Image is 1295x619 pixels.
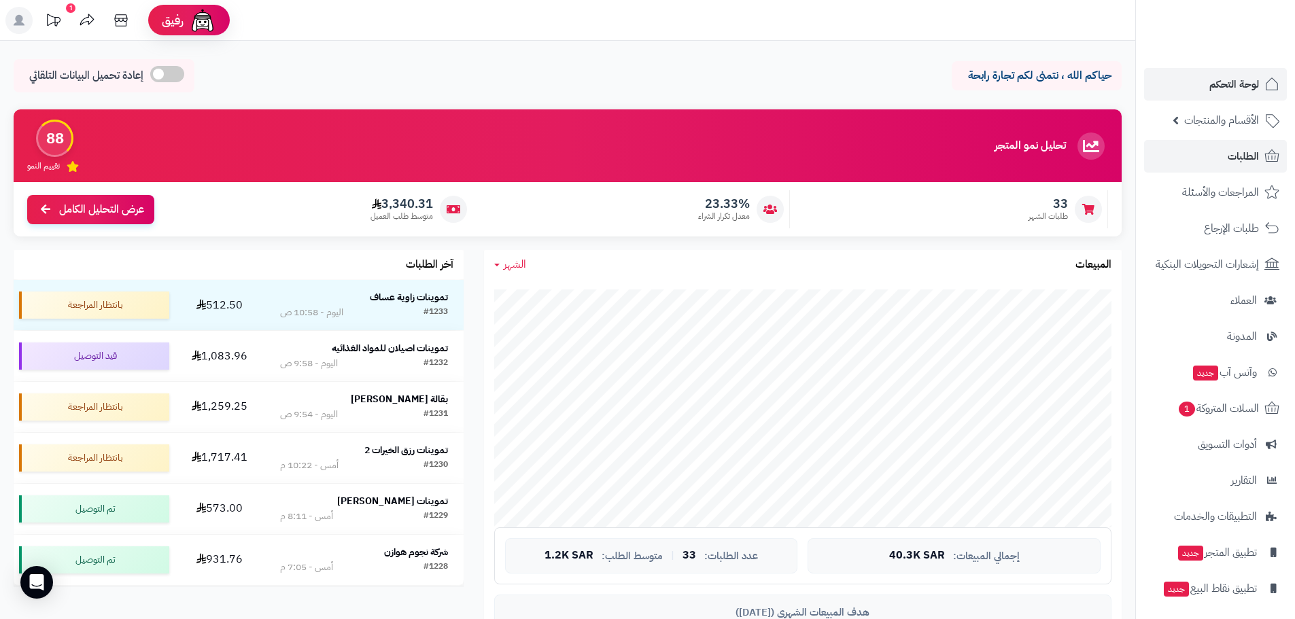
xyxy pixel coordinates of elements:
div: #1230 [424,459,448,472]
a: تطبيق المتجرجديد [1144,536,1287,569]
span: التطبيقات والخدمات [1174,507,1257,526]
span: الشهر [504,256,526,272]
a: الطلبات [1144,140,1287,173]
strong: شركة نجوم هوازن [384,545,448,559]
a: لوحة التحكم [1144,68,1287,101]
span: وآتس آب [1192,363,1257,382]
span: التقارير [1231,471,1257,490]
a: إشعارات التحويلات البنكية [1144,248,1287,281]
div: اليوم - 10:58 ص [280,306,343,319]
div: أمس - 7:05 م [280,561,333,574]
span: إشعارات التحويلات البنكية [1156,255,1259,274]
span: عرض التحليل الكامل [59,202,144,217]
span: 3,340.31 [370,196,433,211]
a: العملاء [1144,284,1287,317]
div: #1229 [424,510,448,523]
h3: المبيعات [1075,259,1111,271]
a: تحديثات المنصة [36,7,70,37]
strong: تموينات [PERSON_NAME] [337,494,448,508]
span: متوسط طلب العميل [370,211,433,222]
div: تم التوصيل [19,546,169,573]
td: 573.00 [175,484,264,534]
div: اليوم - 9:58 ص [280,357,338,370]
a: أدوات التسويق [1144,428,1287,461]
a: الشهر [494,257,526,272]
div: اليوم - 9:54 ص [280,408,338,421]
img: logo-2.png [1203,10,1282,39]
td: 1,083.96 [175,331,264,381]
span: طلبات الشهر [1029,211,1068,222]
span: 33 [683,550,696,562]
span: إعادة تحميل البيانات التلقائي [29,68,143,84]
span: تطبيق المتجر [1177,543,1257,562]
a: وآتس آبجديد [1144,356,1287,389]
span: عدد الطلبات: [704,550,758,562]
span: 1.2K SAR [545,550,593,562]
img: ai-face.png [189,7,216,34]
td: 931.76 [175,535,264,585]
td: 512.50 [175,280,264,330]
div: #1231 [424,408,448,421]
div: أمس - 8:11 م [280,510,333,523]
div: أمس - 10:22 م [280,459,339,472]
a: المدونة [1144,320,1287,353]
span: الأقسام والمنتجات [1184,111,1259,130]
div: بانتظار المراجعة [19,291,169,319]
h3: تحليل نمو المتجر [995,140,1066,152]
h3: آخر الطلبات [406,259,453,271]
span: جديد [1193,366,1218,381]
a: التطبيقات والخدمات [1144,500,1287,533]
span: الطلبات [1228,147,1259,166]
span: لوحة التحكم [1209,75,1259,94]
span: 1 [1179,402,1196,417]
span: 40.3K SAR [889,550,945,562]
a: طلبات الإرجاع [1144,212,1287,245]
span: معدل تكرار الشراء [698,211,750,222]
span: رفيق [162,12,184,29]
a: تطبيق نقاط البيعجديد [1144,572,1287,605]
div: #1232 [424,357,448,370]
span: إجمالي المبيعات: [953,550,1020,562]
strong: بقالة [PERSON_NAME] [351,392,448,406]
span: المدونة [1227,327,1257,346]
span: طلبات الإرجاع [1204,219,1259,238]
a: التقارير [1144,464,1287,497]
span: 33 [1029,196,1068,211]
td: 1,717.41 [175,433,264,483]
span: العملاء [1230,291,1257,310]
span: المراجعات والأسئلة [1182,183,1259,202]
strong: تموينات رزق الخيرات 2 [364,443,448,457]
div: #1228 [424,561,448,574]
div: 1 [66,3,75,13]
p: حياكم الله ، نتمنى لكم تجارة رابحة [962,68,1111,84]
span: تطبيق نقاط البيع [1162,579,1257,598]
div: قيد التوصيل [19,342,169,370]
div: #1233 [424,306,448,319]
span: جديد [1178,546,1203,561]
span: تقييم النمو [27,160,60,172]
div: بانتظار المراجعة [19,444,169,472]
div: بانتظار المراجعة [19,393,169,421]
span: جديد [1164,582,1189,597]
span: | [671,550,674,561]
span: أدوات التسويق [1198,435,1257,454]
strong: تموينات زاوية عساف [370,290,448,304]
td: 1,259.25 [175,382,264,432]
span: السلات المتروكة [1177,399,1259,418]
div: Open Intercom Messenger [20,566,53,599]
a: عرض التحليل الكامل [27,195,154,224]
span: 23.33% [698,196,750,211]
a: المراجعات والأسئلة [1144,176,1287,209]
div: تم التوصيل [19,495,169,523]
span: متوسط الطلب: [602,550,663,562]
a: السلات المتروكة1 [1144,392,1287,425]
strong: تموينات اصيلان للمواد الغذائيه [332,341,448,355]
